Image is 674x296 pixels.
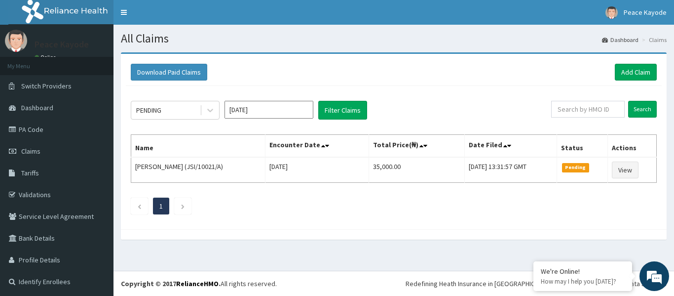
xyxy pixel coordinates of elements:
[21,82,72,90] span: Switch Providers
[136,105,161,115] div: PENDING
[35,54,58,61] a: Online
[5,30,27,52] img: User Image
[607,135,656,158] th: Actions
[121,32,667,45] h1: All Claims
[21,169,39,177] span: Tariffs
[131,64,207,81] button: Download Paid Claims
[35,40,89,49] p: Peace Kayode
[21,147,40,156] span: Claims
[612,162,638,178] a: View
[605,6,618,19] img: User Image
[225,101,313,119] input: Select Month and Year
[265,135,369,158] th: Encounter Date
[406,279,667,289] div: Redefining Heath Insurance in [GEOGRAPHIC_DATA] using Telemedicine and Data Science!
[557,135,608,158] th: Status
[369,135,464,158] th: Total Price(₦)
[615,64,657,81] a: Add Claim
[121,279,221,288] strong: Copyright © 2017 .
[541,277,625,286] p: How may I help you today?
[602,36,638,44] a: Dashboard
[131,157,265,183] td: [PERSON_NAME] (JSI/10021/A)
[639,36,667,44] li: Claims
[369,157,464,183] td: 35,000.00
[464,157,557,183] td: [DATE] 13:31:57 GMT
[131,135,265,158] th: Name
[464,135,557,158] th: Date Filed
[562,163,589,172] span: Pending
[159,202,163,211] a: Page 1 is your current page
[628,101,657,118] input: Search
[265,157,369,183] td: [DATE]
[137,202,142,211] a: Previous page
[318,101,367,120] button: Filter Claims
[21,103,53,112] span: Dashboard
[176,279,219,288] a: RelianceHMO
[181,202,185,211] a: Next page
[624,8,667,17] span: Peace Kayode
[551,101,625,118] input: Search by HMO ID
[541,267,625,276] div: We're Online!
[113,271,674,296] footer: All rights reserved.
